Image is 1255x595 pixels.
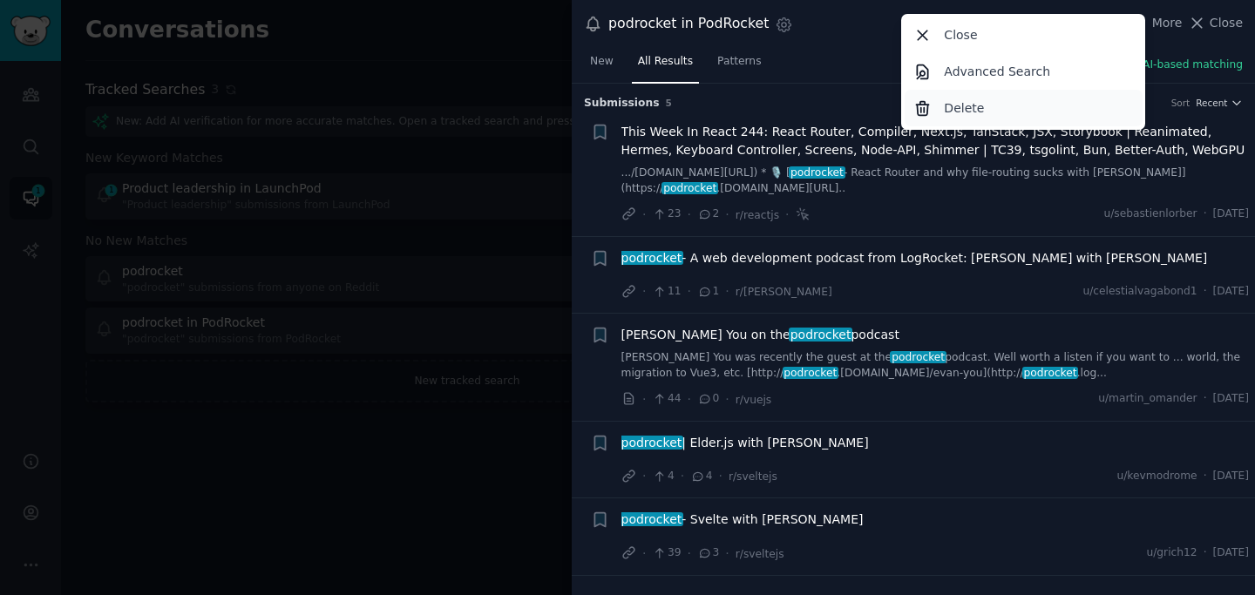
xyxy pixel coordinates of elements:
span: [DATE] [1213,545,1249,561]
span: podrocket [620,251,683,265]
span: Patterns [717,54,761,70]
p: Delete [944,99,984,118]
span: · [642,390,646,409]
span: All Results [638,54,693,70]
span: - A web development podcast from LogRocket: [PERSON_NAME] with [PERSON_NAME] [621,249,1208,267]
a: All Results [632,48,699,84]
button: New: AI-based matching [1113,57,1243,73]
span: podrocket [620,436,683,450]
a: [PERSON_NAME] You on thepodrocketpodcast [621,326,899,344]
span: podrocket [789,166,845,179]
button: More [1134,14,1183,32]
span: · [681,467,684,485]
span: · [1204,206,1207,222]
span: · [725,390,729,409]
span: [DATE] [1213,391,1249,407]
span: 11 [652,284,681,300]
a: This Week In React 244: React Router, Compiler, Next.js, TanStack, JSX, Storybook | Reanimated, H... [621,123,1250,159]
span: podrocket [789,328,852,341]
span: · [1204,469,1207,484]
span: 2 [697,206,719,222]
a: [PERSON_NAME] You was recently the guest at thepodrocketpodcast. Well worth a listen if you want ... [621,350,1250,381]
span: 3 [697,545,719,561]
span: · [642,467,646,485]
span: 1 [697,284,719,300]
span: r/sveltejs [729,470,777,483]
span: Submission s [584,96,660,112]
a: New [584,48,620,84]
span: [DATE] [1213,206,1249,222]
span: 39 [652,545,681,561]
span: 5 [666,98,672,108]
span: · [688,206,691,224]
span: u/martin_omander [1098,391,1197,407]
span: · [725,544,729,563]
span: podrocket [1022,367,1079,379]
span: · [725,282,729,301]
span: [DATE] [1213,284,1249,300]
span: [PERSON_NAME] You on the podcast [621,326,899,344]
span: [DATE] [1213,469,1249,484]
span: · [642,206,646,224]
span: podrocket [890,351,946,363]
div: Sort [1171,97,1191,109]
span: u/kevmodrome [1116,469,1197,484]
span: u/sebastienlorber [1103,206,1197,222]
span: · [1204,284,1207,300]
a: podrocket| Elder.js with [PERSON_NAME] [621,434,869,452]
a: Advanced Search [905,53,1143,90]
span: podrocket [661,182,718,194]
span: r/sveltejs [736,548,784,560]
span: · [1204,545,1207,561]
button: Recent [1196,97,1243,109]
span: · [688,390,691,409]
span: u/grich12 [1146,545,1197,561]
p: Close [944,26,977,44]
span: · [785,206,789,224]
span: podrocket [783,367,839,379]
span: 4 [652,469,674,484]
span: u/celestialvagabond1 [1082,284,1197,300]
span: New [590,54,614,70]
span: · [688,544,691,563]
span: r/vuejs [736,394,772,406]
span: · [719,467,722,485]
a: .../[DOMAIN_NAME][URL]) * 🎙️ [podrocket- React Router and why file-routing sucks with [PERSON_NAM... [621,166,1250,196]
a: podrocket- A web development podcast from LogRocket: [PERSON_NAME] with [PERSON_NAME] [621,249,1208,267]
span: · [642,544,646,563]
span: 44 [652,391,681,407]
span: r/[PERSON_NAME] [736,286,832,298]
span: 0 [697,391,719,407]
span: r/reactjs [736,209,779,221]
span: Close [1210,14,1243,32]
span: · [688,282,691,301]
span: Recent [1196,97,1227,109]
span: · [1204,391,1207,407]
a: podrocket- Svelte with [PERSON_NAME] [621,510,864,529]
span: 4 [690,469,712,484]
a: Patterns [711,48,767,84]
span: · [642,282,646,301]
span: · [725,206,729,224]
div: podrocket in PodRocket [608,13,769,35]
span: | Elder.js with [PERSON_NAME] [621,434,869,452]
span: 23 [652,206,681,222]
p: Advanced Search [944,63,1050,81]
span: More [1152,14,1183,32]
button: Close [1188,14,1243,32]
span: podrocket [620,512,683,526]
span: - Svelte with [PERSON_NAME] [621,510,864,529]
